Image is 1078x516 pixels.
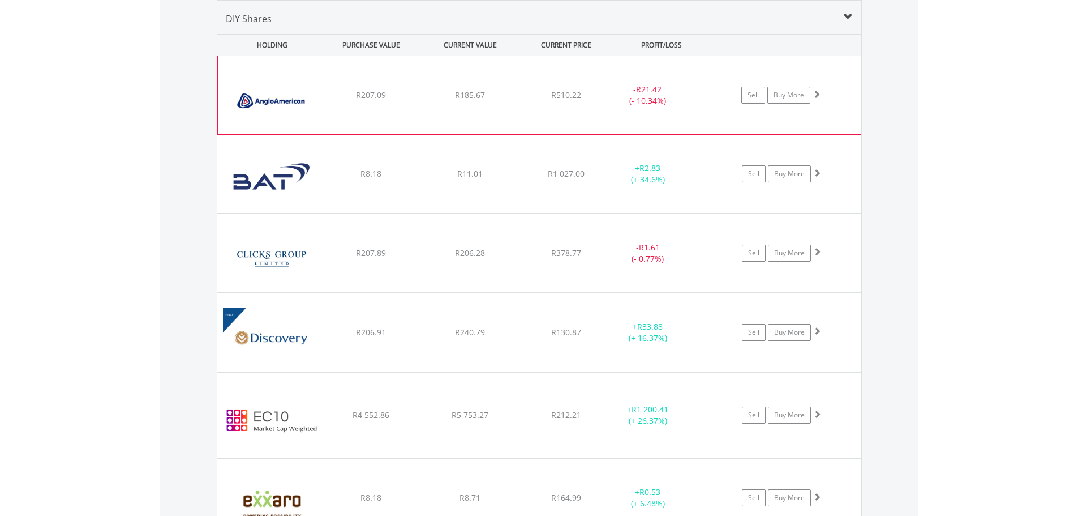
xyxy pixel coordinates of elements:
[605,163,691,185] div: + (+ 34.6%)
[551,327,581,338] span: R130.87
[224,70,321,131] img: EQU.ZA.AGL.png
[551,410,581,420] span: R212.21
[637,321,663,332] span: R33.88
[605,84,690,106] div: - (- 10.34%)
[768,245,811,262] a: Buy More
[605,487,691,509] div: + (+ 6.48%)
[455,327,485,338] span: R240.79
[457,168,483,179] span: R11.01
[356,248,386,258] span: R207.89
[742,165,766,182] a: Sell
[360,168,381,179] span: R8.18
[218,35,321,56] div: HOLDING
[742,324,766,341] a: Sell
[768,324,811,341] a: Buy More
[356,327,386,338] span: R206.91
[639,242,660,253] span: R1.61
[742,407,766,424] a: Sell
[452,410,488,420] span: R5 753.27
[548,168,585,179] span: R1 027.00
[768,489,811,506] a: Buy More
[636,84,662,95] span: R21.42
[323,35,420,56] div: PURCHASE VALUE
[551,89,581,100] span: R510.22
[605,321,691,344] div: + (+ 16.37%)
[605,404,691,427] div: + (+ 26.37%)
[356,89,386,100] span: R207.09
[223,308,320,369] img: EQU.ZA.DSBP.png
[551,492,581,503] span: R164.99
[742,245,766,262] a: Sell
[741,87,765,104] a: Sell
[226,12,272,25] span: DIY Shares
[223,387,320,455] img: EC10.EC.EC10.png
[455,248,485,258] span: R206.28
[422,35,519,56] div: CURRENT VALUE
[455,89,485,100] span: R185.67
[605,242,691,265] div: - (- 0.77%)
[551,248,581,258] span: R378.77
[521,35,611,56] div: CURRENT PRICE
[223,150,320,210] img: EQU.ZA.BTI.png
[360,492,381,503] span: R8.18
[459,492,480,503] span: R8.71
[639,487,660,497] span: R0.53
[639,163,660,173] span: R2.83
[353,410,389,420] span: R4 552.86
[742,489,766,506] a: Sell
[768,407,811,424] a: Buy More
[632,404,668,415] span: R1 200.41
[613,35,710,56] div: PROFIT/LOSS
[768,165,811,182] a: Buy More
[223,228,320,289] img: EQU.ZA.CLS.png
[767,87,810,104] a: Buy More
